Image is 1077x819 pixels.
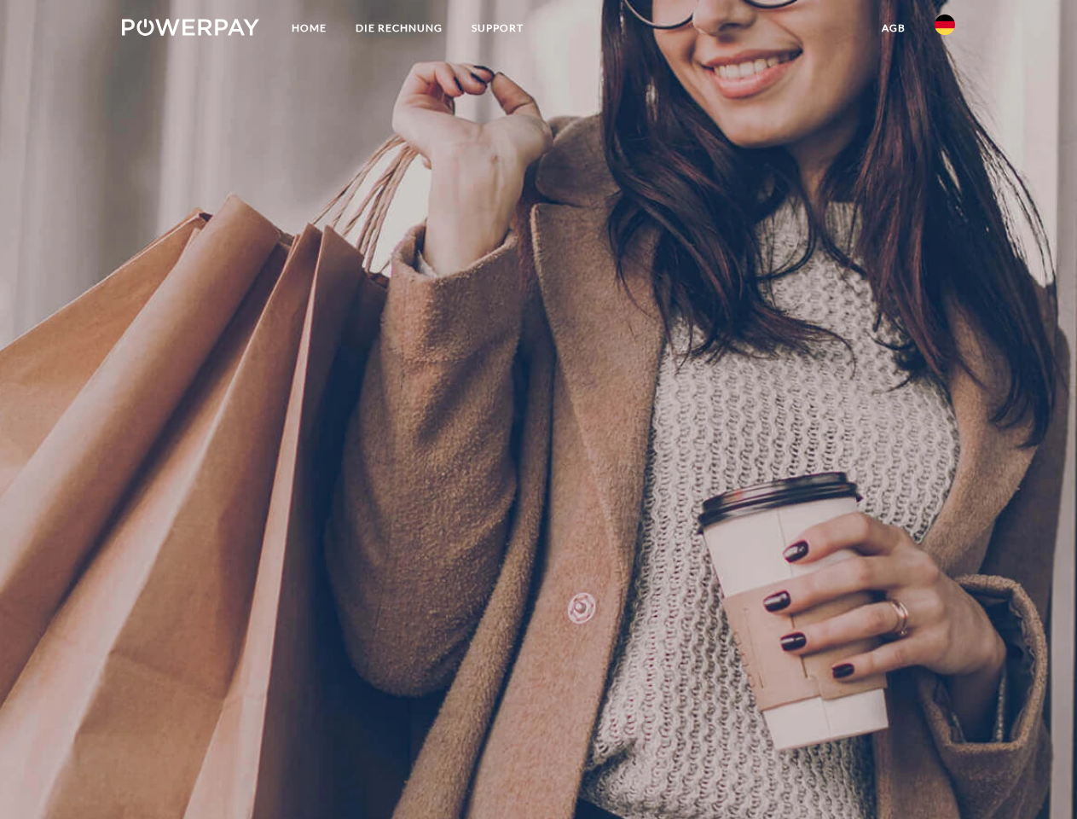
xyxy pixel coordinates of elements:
[277,13,341,44] a: Home
[935,15,955,35] img: de
[341,13,457,44] a: DIE RECHNUNG
[867,13,920,44] a: agb
[457,13,538,44] a: SUPPORT
[122,19,259,36] img: logo-powerpay-white.svg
